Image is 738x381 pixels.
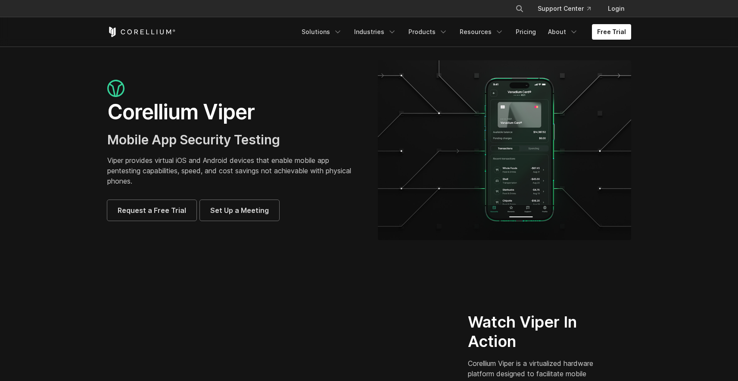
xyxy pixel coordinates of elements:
[349,24,402,40] a: Industries
[118,205,186,215] span: Request a Free Trial
[210,205,269,215] span: Set Up a Meeting
[107,200,196,221] a: Request a Free Trial
[468,312,598,351] h2: Watch Viper In Action
[200,200,279,221] a: Set Up a Meeting
[107,99,361,125] h1: Corellium Viper
[543,24,583,40] a: About
[403,24,453,40] a: Products
[378,60,631,240] img: viper_hero
[107,155,361,186] p: Viper provides virtual iOS and Android devices that enable mobile app pentesting capabilities, sp...
[511,24,541,40] a: Pricing
[107,132,280,147] span: Mobile App Security Testing
[592,24,631,40] a: Free Trial
[601,1,631,16] a: Login
[505,1,631,16] div: Navigation Menu
[296,24,631,40] div: Navigation Menu
[531,1,598,16] a: Support Center
[107,27,176,37] a: Corellium Home
[296,24,347,40] a: Solutions
[512,1,527,16] button: Search
[107,80,125,97] img: viper_icon_large
[455,24,509,40] a: Resources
